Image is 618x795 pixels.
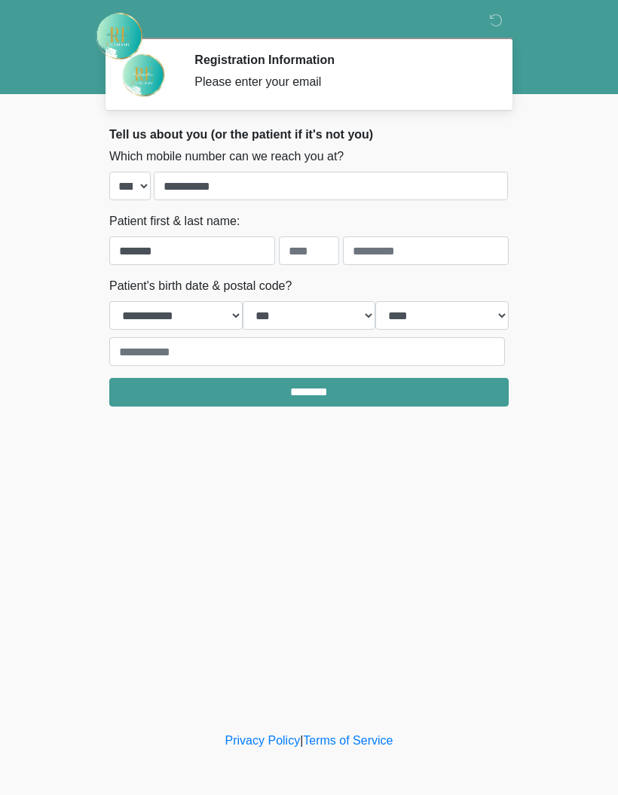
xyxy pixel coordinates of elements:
label: Patient first & last name: [109,212,240,230]
div: Please enter your email [194,73,486,91]
img: Agent Avatar [121,53,166,98]
a: Privacy Policy [225,734,301,747]
img: Rehydrate Aesthetics & Wellness Logo [94,11,144,61]
h2: Tell us about you (or the patient if it's not you) [109,127,509,142]
a: | [300,734,303,747]
a: Terms of Service [303,734,393,747]
label: Patient's birth date & postal code? [109,277,292,295]
label: Which mobile number can we reach you at? [109,148,344,166]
